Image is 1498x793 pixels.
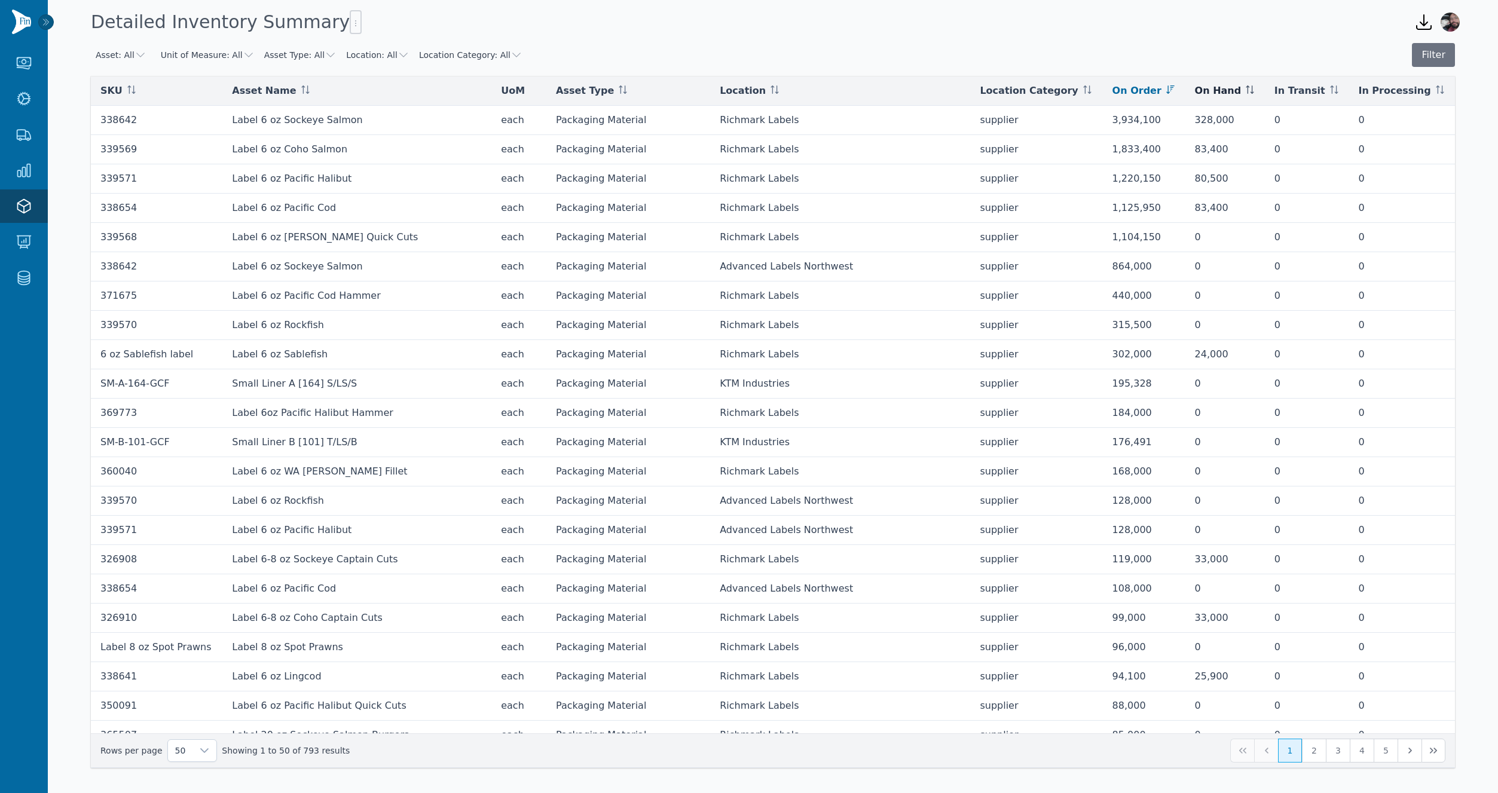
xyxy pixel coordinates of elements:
[710,721,970,750] td: Richmark Labels
[1195,259,1255,274] div: 0
[1274,464,1340,479] div: 0
[1112,201,1176,215] div: 1,125,950
[1412,43,1455,67] button: Filter
[232,84,296,98] span: Asset Name
[710,604,970,633] td: Richmark Labels
[1358,201,1445,215] div: 0
[970,106,1102,135] td: supplier
[491,223,546,252] td: each
[1274,640,1340,654] div: 0
[1274,552,1340,567] div: 0
[491,281,546,311] td: each
[546,311,710,340] td: Packaging Material
[1274,435,1340,449] div: 0
[546,164,710,194] td: Packaging Material
[91,428,222,457] td: SM-B-101-GCF
[222,369,491,399] td: Small Liner A [164] S/LS/S
[546,399,710,428] td: Packaging Material
[491,516,546,545] td: each
[491,428,546,457] td: each
[1195,435,1255,449] div: 0
[1195,84,1242,98] span: On Hand
[1112,406,1176,420] div: 184,000
[91,486,222,516] td: 339570
[1358,669,1445,684] div: 0
[970,545,1102,574] td: supplier
[970,662,1102,691] td: supplier
[222,604,491,633] td: Label 6-8 oz Coho Captain Cuts
[1112,552,1176,567] div: 119,000
[222,574,491,604] td: Label 6 oz Pacific Cod
[970,252,1102,281] td: supplier
[1274,376,1340,391] div: 0
[710,633,970,662] td: Richmark Labels
[222,457,491,486] td: Label 6 oz WA [PERSON_NAME] Fillet
[222,662,491,691] td: Label 6 oz Lingcod
[91,633,222,662] td: Label 8 oz Spot Prawns
[546,633,710,662] td: Packaging Material
[1358,376,1445,391] div: 0
[546,281,710,311] td: Packaging Material
[1358,230,1445,244] div: 0
[1112,611,1176,625] div: 99,000
[970,399,1102,428] td: supplier
[1274,523,1340,537] div: 0
[1195,376,1255,391] div: 0
[100,84,123,98] span: SKU
[1358,611,1445,625] div: 0
[1274,172,1340,186] div: 0
[1195,699,1255,713] div: 0
[1358,728,1445,742] div: 0
[491,369,546,399] td: each
[710,516,970,545] td: Advanced Labels Northwest
[710,311,970,340] td: Richmark Labels
[1350,739,1374,763] button: Page 4
[91,369,222,399] td: SM-A-164-GCF
[91,340,222,369] td: 6 oz Sablefish label
[91,399,222,428] td: 369773
[91,106,222,135] td: 338642
[222,252,491,281] td: Label 6 oz Sockeye Salmon
[1112,259,1176,274] div: 864,000
[970,369,1102,399] td: supplier
[1358,172,1445,186] div: 0
[710,399,970,428] td: Richmark Labels
[91,604,222,633] td: 326910
[1398,739,1421,763] button: Next Page
[91,281,222,311] td: 371675
[1195,406,1255,420] div: 0
[1195,464,1255,479] div: 0
[222,428,491,457] td: Small Liner B [101] T/LS/B
[1195,289,1255,303] div: 0
[1421,739,1445,763] button: Last Page
[222,311,491,340] td: Label 6 oz Rockfish
[91,252,222,281] td: 338642
[1358,552,1445,567] div: 0
[91,311,222,340] td: 339570
[970,457,1102,486] td: supplier
[1274,113,1340,127] div: 0
[491,691,546,721] td: each
[1195,640,1255,654] div: 0
[1195,318,1255,332] div: 0
[491,457,546,486] td: each
[222,745,350,757] span: Showing 1 to 50 of 793 results
[491,340,546,369] td: each
[970,574,1102,604] td: supplier
[1358,318,1445,332] div: 0
[1112,669,1176,684] div: 94,100
[1112,435,1176,449] div: 176,491
[1358,347,1445,362] div: 0
[1274,699,1340,713] div: 0
[1274,84,1325,98] span: In Transit
[491,604,546,633] td: each
[1358,406,1445,420] div: 0
[970,633,1102,662] td: supplier
[1358,464,1445,479] div: 0
[91,662,222,691] td: 338641
[1112,376,1176,391] div: 195,328
[1358,640,1445,654] div: 0
[970,164,1102,194] td: supplier
[1374,739,1398,763] button: Page 5
[1358,259,1445,274] div: 0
